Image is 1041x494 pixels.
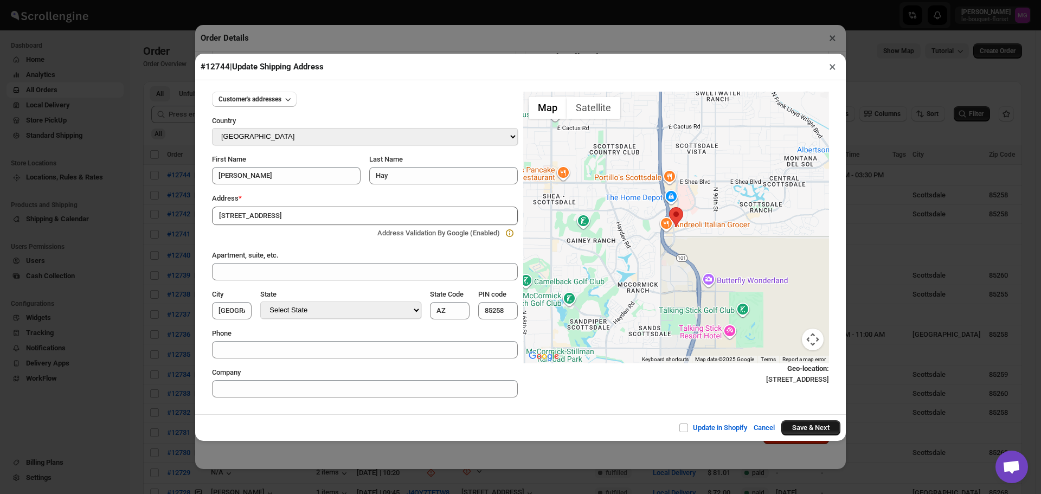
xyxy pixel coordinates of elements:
span: Last Name [369,155,403,163]
span: State Code [430,290,464,298]
button: Customer's addresses [212,92,297,107]
button: Cancel [747,417,781,439]
button: Keyboard shortcuts [642,356,689,363]
span: Customer's addresses [219,95,281,104]
div: Address [212,193,518,204]
span: PIN code [478,290,506,298]
span: #12744 | Update Shipping Address [201,62,324,72]
a: Terms (opens in new tab) [761,356,776,362]
button: Update in Shopify [672,417,754,439]
button: Save & Next [781,420,840,435]
a: Report a map error [782,356,826,362]
div: State [260,289,421,301]
img: Google [526,349,562,363]
input: Enter a address [212,207,518,225]
b: Geo-location : [787,364,829,373]
span: Update in Shopify [693,424,747,432]
button: Map camera controls [802,329,824,350]
div: Open chat [995,451,1028,483]
span: First Name [212,155,246,163]
button: Show street map [529,97,567,119]
span: Map data ©2025 Google [695,356,754,362]
span: Company [212,368,241,376]
div: [STREET_ADDRESS] [523,363,829,385]
button: × [825,59,840,74]
button: Show satellite imagery [567,97,620,119]
a: Open this area in Google Maps (opens a new window) [526,349,562,363]
span: Apartment, suite, etc. [212,251,279,259]
div: Country [212,116,518,128]
span: City [212,290,223,298]
span: Address Validation By Google (Enabled) [377,229,500,237]
span: Phone [212,329,232,337]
